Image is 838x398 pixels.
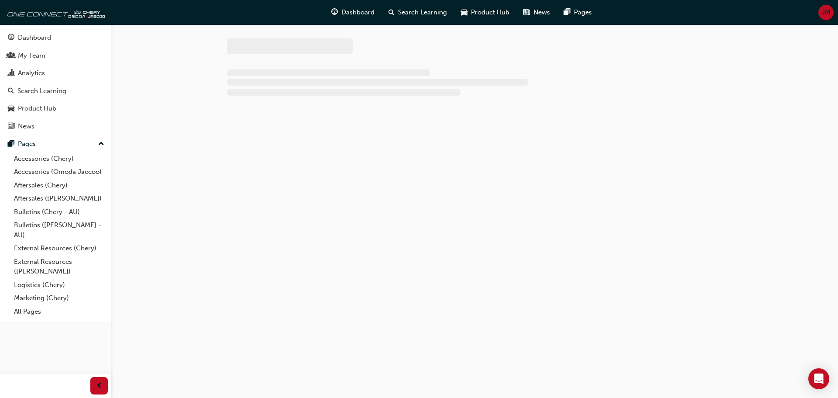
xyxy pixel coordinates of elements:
[17,86,66,96] div: Search Learning
[96,381,103,391] span: prev-icon
[18,51,45,61] div: My Team
[3,28,108,136] button: DashboardMy TeamAnalyticsSearch LearningProduct HubNews
[18,139,36,149] div: Pages
[533,7,550,17] span: News
[3,65,108,81] a: Analytics
[3,136,108,152] button: Pages
[324,3,381,21] a: guage-iconDashboard
[471,7,509,17] span: Product Hub
[3,100,108,117] a: Product Hub
[454,3,516,21] a: car-iconProduct Hub
[557,3,599,21] a: pages-iconPages
[10,192,108,205] a: Aftersales ([PERSON_NAME])
[523,7,530,18] span: news-icon
[10,255,108,278] a: External Resources ([PERSON_NAME])
[3,118,108,135] a: News
[8,123,14,131] span: news-icon
[398,7,447,17] span: Search Learning
[341,7,374,17] span: Dashboard
[821,7,831,17] span: JM
[8,105,14,113] span: car-icon
[10,218,108,242] a: Bulletins ([PERSON_NAME] - AU)
[10,179,108,192] a: Aftersales (Chery)
[461,7,467,18] span: car-icon
[8,69,14,77] span: chart-icon
[10,242,108,255] a: External Resources (Chery)
[10,305,108,318] a: All Pages
[10,165,108,179] a: Accessories (Omoda Jaecoo)
[18,68,45,78] div: Analytics
[4,3,105,21] img: oneconnect
[18,104,56,114] div: Product Hub
[10,152,108,166] a: Accessories (Chery)
[388,7,395,18] span: search-icon
[331,7,338,18] span: guage-icon
[8,34,14,42] span: guage-icon
[808,368,829,389] div: Open Intercom Messenger
[3,30,108,46] a: Dashboard
[18,121,34,132] div: News
[18,33,51,43] div: Dashboard
[3,48,108,64] a: My Team
[8,52,14,60] span: people-icon
[8,87,14,95] span: search-icon
[381,3,454,21] a: search-iconSearch Learning
[516,3,557,21] a: news-iconNews
[574,7,592,17] span: Pages
[3,83,108,99] a: Search Learning
[564,7,570,18] span: pages-icon
[818,5,834,20] button: JM
[8,140,14,148] span: pages-icon
[10,205,108,219] a: Bulletins (Chery - AU)
[10,278,108,292] a: Logistics (Chery)
[98,138,104,150] span: up-icon
[10,291,108,305] a: Marketing (Chery)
